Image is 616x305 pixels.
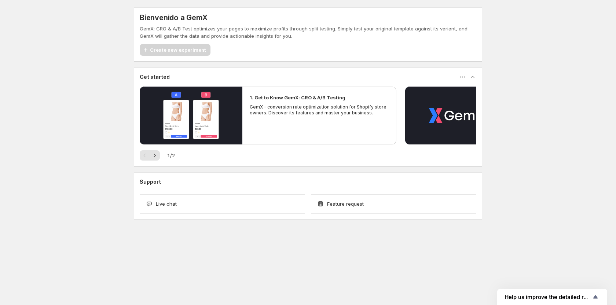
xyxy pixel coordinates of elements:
h3: Support [140,178,161,185]
h2: 1. Get to Know GemX: CRO & A/B Testing [250,94,345,101]
button: Reproducir el video [140,87,242,144]
h5: Bienvenido a GemX [140,13,208,22]
span: Live chat [156,200,177,207]
button: Show survey - Help us improve the detailed report for A/B campaigns [505,293,600,301]
nav: Paginación [140,150,160,161]
span: Feature request [327,200,364,207]
p: GemX - conversion rate optimization solution for Shopify store owners. Discover its features and ... [250,104,389,116]
p: GemX: CRO & A/B Test optimizes your pages to maximize profits through split testing. Simply test ... [140,25,476,40]
button: Siguiente [150,150,160,161]
button: Reproducir el video [405,87,508,144]
h3: Get started [140,73,170,81]
span: 1 / 2 [167,152,175,159]
span: Help us improve the detailed report for A/B campaigns [505,294,591,301]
